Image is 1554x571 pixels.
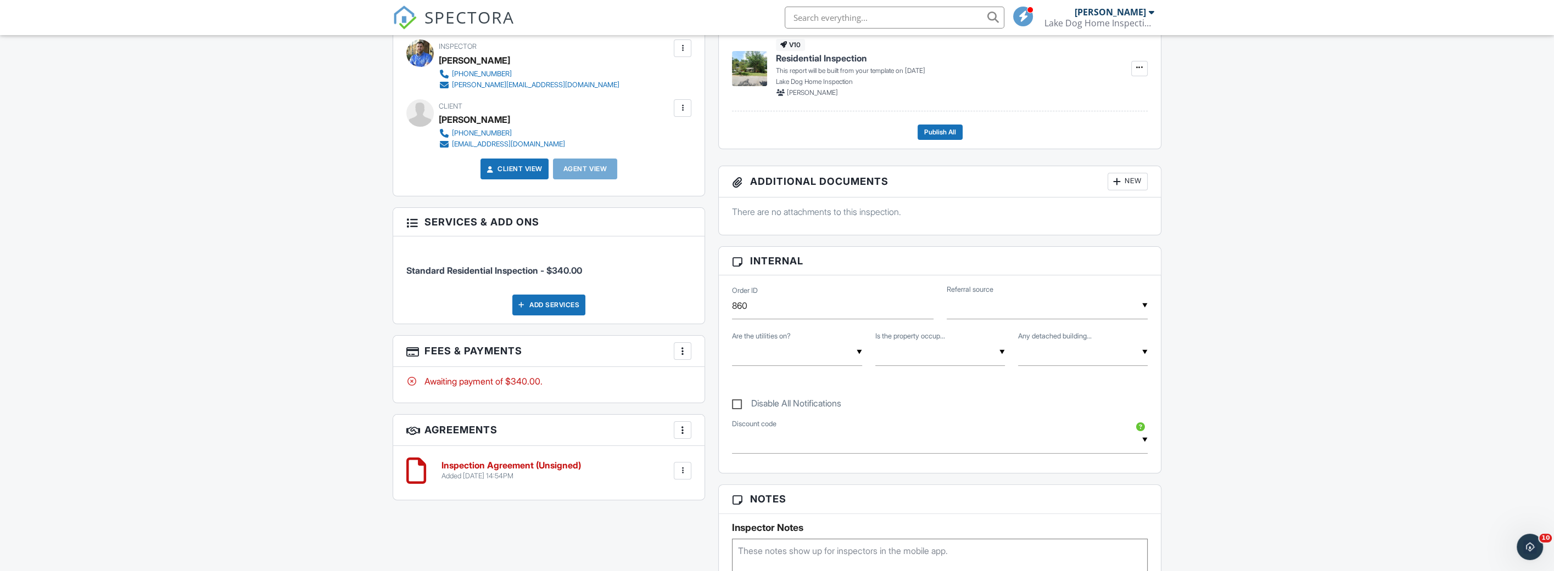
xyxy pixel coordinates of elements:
[875,331,945,341] label: Is the property occupied?
[441,461,581,480] a: Inspection Agreement (Unsigned) Added [DATE] 14:54PM
[785,7,1004,29] input: Search everything...
[732,206,1148,218] p: There are no attachments to this inspection.
[406,265,582,276] span: Standard Residential Inspection - $340.00
[439,139,565,150] a: [EMAIL_ADDRESS][DOMAIN_NAME]
[719,247,1161,275] h3: Internal
[484,163,543,174] a: Client View
[1018,331,1092,341] label: Any detached buildings on the property?
[1539,534,1552,542] span: 10
[439,128,565,139] a: [PHONE_NUMBER]
[439,69,619,80] a: [PHONE_NUMBER]
[732,419,776,429] label: Discount code
[1517,534,1543,560] iframe: Intercom live chat
[393,15,515,38] a: SPECTORA
[406,245,691,285] li: Service: Standard Residential Inspection
[393,336,705,367] h3: Fees & Payments
[452,81,619,89] div: [PERSON_NAME][EMAIL_ADDRESS][DOMAIN_NAME]
[732,398,841,412] label: Disable All Notifications
[393,208,705,236] h3: Services & Add ons
[452,70,512,78] div: [PHONE_NUMBER]
[441,461,581,471] h6: Inspection Agreement (Unsigned)
[441,472,581,480] div: Added [DATE] 14:54PM
[719,485,1161,513] h3: Notes
[439,102,462,110] span: Client
[452,129,512,138] div: [PHONE_NUMBER]
[406,375,691,387] div: Awaiting payment of $340.00.
[732,522,1148,533] h5: Inspector Notes
[732,286,758,296] label: Order ID
[439,52,510,69] div: [PERSON_NAME]
[1044,18,1154,29] div: Lake Dog Home Inspection
[452,140,565,149] div: [EMAIL_ADDRESS][DOMAIN_NAME]
[439,111,510,128] div: [PERSON_NAME]
[719,166,1161,197] h3: Additional Documents
[393,5,417,30] img: The Best Home Inspection Software - Spectora
[512,295,585,315] div: Add Services
[439,80,619,91] a: [PERSON_NAME][EMAIL_ADDRESS][DOMAIN_NAME]
[1075,7,1146,18] div: [PERSON_NAME]
[424,5,515,29] span: SPECTORA
[732,331,791,341] label: Are the utilities on?
[393,415,705,446] h3: Agreements
[439,42,477,50] span: Inspector
[947,285,993,295] label: Referral source
[1108,173,1148,190] div: New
